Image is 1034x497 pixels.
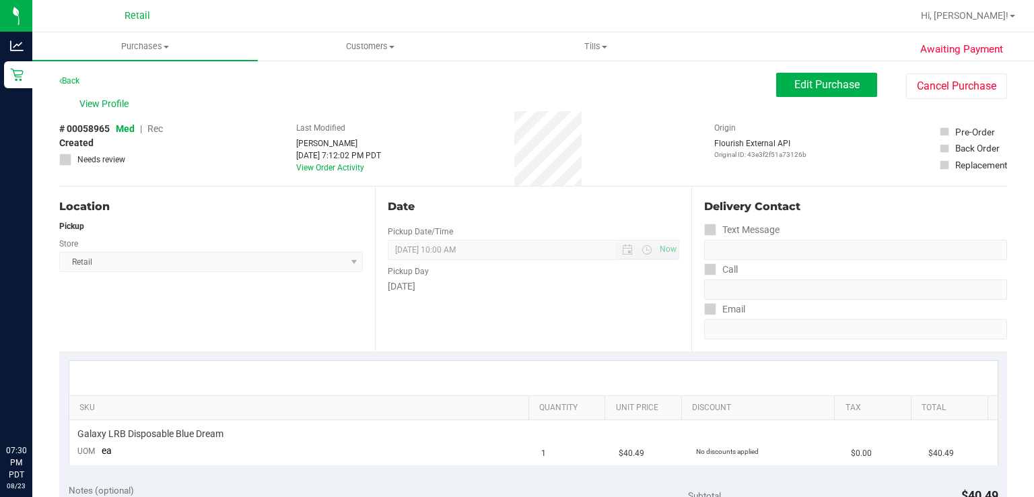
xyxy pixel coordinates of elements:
a: Tills [483,32,709,61]
span: $40.49 [928,447,954,460]
span: ea [102,445,112,456]
div: Replacement [955,158,1007,172]
inline-svg: Retail [10,68,24,81]
div: Back Order [955,141,1000,155]
label: Text Message [704,220,780,240]
a: Discount [692,403,829,413]
inline-svg: Analytics [10,39,24,53]
div: Location [59,199,363,215]
label: Store [59,238,78,250]
span: Tills [484,40,708,53]
p: 08/23 [6,481,26,491]
span: Galaxy LRB Disposable Blue Dream [77,428,223,440]
label: Pickup Date/Time [388,226,453,238]
a: Total [922,403,982,413]
span: $0.00 [851,447,872,460]
span: Purchases [32,40,258,53]
span: $40.49 [619,447,644,460]
span: 1 [541,447,546,460]
span: Notes (optional) [69,485,134,496]
span: # 00058965 [59,122,110,136]
div: Delivery Contact [704,199,1007,215]
span: No discounts applied [696,448,759,455]
strong: Pickup [59,222,84,231]
a: SKU [79,403,523,413]
span: Med [116,123,135,134]
p: Original ID: 43e3f2f51a73126b [714,150,806,160]
label: Pickup Day [388,265,429,277]
span: Hi, [PERSON_NAME]! [921,10,1008,21]
a: Customers [258,32,483,61]
span: Customers [258,40,483,53]
span: Retail [125,10,150,22]
label: Origin [714,122,736,134]
a: Purchases [32,32,258,61]
span: Needs review [77,154,125,166]
div: Pre-Order [955,125,995,139]
label: Email [704,300,745,319]
a: Back [59,76,79,86]
button: Cancel Purchase [906,73,1007,99]
div: [PERSON_NAME] [296,137,381,150]
input: Format: (999) 999-9999 [704,279,1007,300]
a: Unit Price [616,403,677,413]
span: Awaiting Payment [920,42,1003,57]
span: | [140,123,142,134]
a: View Order Activity [296,163,364,172]
label: Call [704,260,738,279]
p: 07:30 PM PDT [6,444,26,481]
a: Quantity [539,403,600,413]
div: Flourish External API [714,137,806,160]
input: Format: (999) 999-9999 [704,240,1007,260]
label: Last Modified [296,122,345,134]
a: Tax [846,403,906,413]
span: Rec [147,123,163,134]
button: Edit Purchase [776,73,877,97]
div: [DATE] [388,279,679,294]
span: Created [59,136,94,150]
span: View Profile [79,97,133,111]
span: UOM [77,446,95,456]
div: Date [388,199,679,215]
span: Edit Purchase [794,78,860,91]
iframe: Resource center [13,389,54,430]
div: [DATE] 7:12:02 PM PDT [296,150,381,162]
